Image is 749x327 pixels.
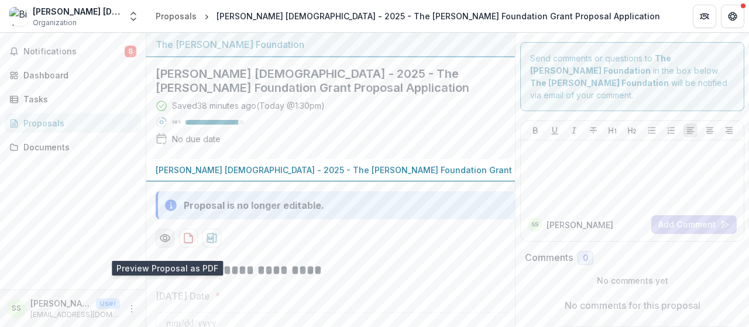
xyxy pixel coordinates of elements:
[151,8,665,25] nav: breadcrumb
[606,123,620,137] button: Heading 1
[23,47,125,57] span: Notifications
[156,10,197,22] div: Proposals
[12,305,21,312] div: Sophia Schauz
[96,298,120,309] p: User
[664,123,678,137] button: Ordered List
[528,123,542,137] button: Bold
[583,253,588,263] span: 0
[125,46,136,57] span: 8
[172,118,181,126] p: 90 %
[722,123,736,137] button: Align Right
[721,5,744,28] button: Get Help
[525,274,740,287] p: No comments yet
[565,298,700,312] p: No comments for this proposal
[23,69,132,81] div: Dashboard
[30,297,91,309] p: [PERSON_NAME]
[217,10,660,22] div: [PERSON_NAME] [DEMOGRAPHIC_DATA] - 2025 - The [PERSON_NAME] Foundation Grant Proposal Application
[5,42,141,61] button: Notifications8
[703,123,717,137] button: Align Center
[651,215,737,234] button: Add Comment
[5,113,141,133] a: Proposals
[586,123,600,137] button: Strike
[525,252,573,263] h2: Comments
[520,42,744,111] div: Send comments or questions to in the box below. will be notified via email of your comment.
[156,289,210,303] p: [DATE] Date
[5,66,141,85] a: Dashboard
[5,137,141,157] a: Documents
[30,309,120,320] p: [EMAIL_ADDRESS][DOMAIN_NAME]
[547,219,613,231] p: [PERSON_NAME]
[156,67,487,95] h2: [PERSON_NAME] [DEMOGRAPHIC_DATA] - 2025 - The [PERSON_NAME] Foundation Grant Proposal Application
[530,78,669,88] strong: The [PERSON_NAME] Foundation
[683,123,698,137] button: Align Left
[625,123,639,137] button: Heading 2
[179,229,198,247] button: download-proposal
[23,141,132,153] div: Documents
[156,229,174,247] button: Preview 86369de4-9a78-4182-b502-892fb7bfcf8e-0.pdf
[9,7,28,26] img: Billy Graham Evangelistic Association
[645,123,659,137] button: Bullet List
[23,93,132,105] div: Tasks
[33,5,121,18] div: [PERSON_NAME] [DEMOGRAPHIC_DATA] Association
[23,117,132,129] div: Proposals
[151,8,201,25] a: Proposals
[531,222,538,228] div: Sophia Schauz
[172,133,221,145] div: No due date
[156,37,506,51] div: The [PERSON_NAME] Foundation
[172,99,325,112] div: Saved 38 minutes ago ( Today @ 1:30pm )
[548,123,562,137] button: Underline
[567,123,581,137] button: Italicize
[156,164,599,176] p: [PERSON_NAME] [DEMOGRAPHIC_DATA] - 2025 - The [PERSON_NAME] Foundation Grant Proposal Application
[125,5,142,28] button: Open entity switcher
[184,198,324,212] div: Proposal is no longer editable.
[202,229,221,247] button: download-proposal
[33,18,77,28] span: Organization
[693,5,716,28] button: Partners
[125,302,139,316] button: More
[5,90,141,109] a: Tasks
